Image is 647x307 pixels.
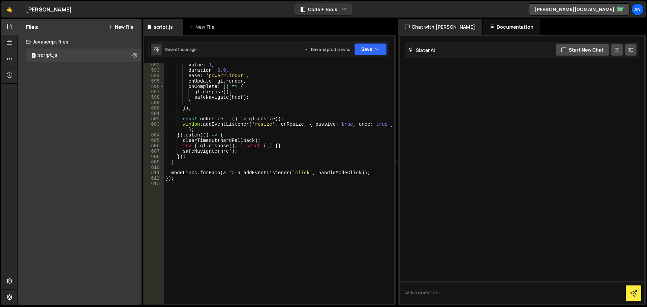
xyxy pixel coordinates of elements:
div: Javascript files [18,35,142,49]
div: Saved [165,47,196,52]
div: 606 [144,143,164,149]
div: 602 [144,116,164,122]
button: Save [354,43,387,55]
h2: Files [26,23,38,31]
div: script.js [38,52,57,58]
div: 607 [144,149,164,154]
div: 592 [144,62,164,68]
div: 595 [144,79,164,84]
div: 601 [144,111,164,116]
div: 612 [144,176,164,181]
div: 600 [144,105,164,111]
div: 594 [144,73,164,79]
div: 604 [144,132,164,138]
div: Documentation [483,19,540,35]
div: Dev and prod in sync [304,47,350,52]
span: 1 [32,53,36,59]
button: New File [108,24,133,30]
h2: Slater AI [408,47,435,53]
div: 613 [144,181,164,186]
div: 598 [144,95,164,100]
div: [PERSON_NAME] [26,5,72,13]
div: 597 [144,89,164,95]
button: Code + Tools [295,3,352,16]
div: 1 hour ago [177,47,197,52]
div: 605 [144,138,164,143]
div: 611 [144,170,164,176]
div: 593 [144,68,164,73]
div: Chat with [PERSON_NAME] [398,19,482,35]
a: 🤙 [1,1,18,18]
a: An [631,3,644,16]
div: 608 [144,154,164,159]
div: 603 [144,122,164,132]
button: Start new chat [556,44,609,56]
div: 596 [144,84,164,89]
div: 610 [144,165,164,170]
div: script.js [154,24,173,30]
a: [PERSON_NAME][DOMAIN_NAME] [529,3,629,16]
div: 16797/45948.js [26,49,142,62]
div: New File [189,24,217,30]
div: 609 [144,159,164,165]
div: 599 [144,100,164,105]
